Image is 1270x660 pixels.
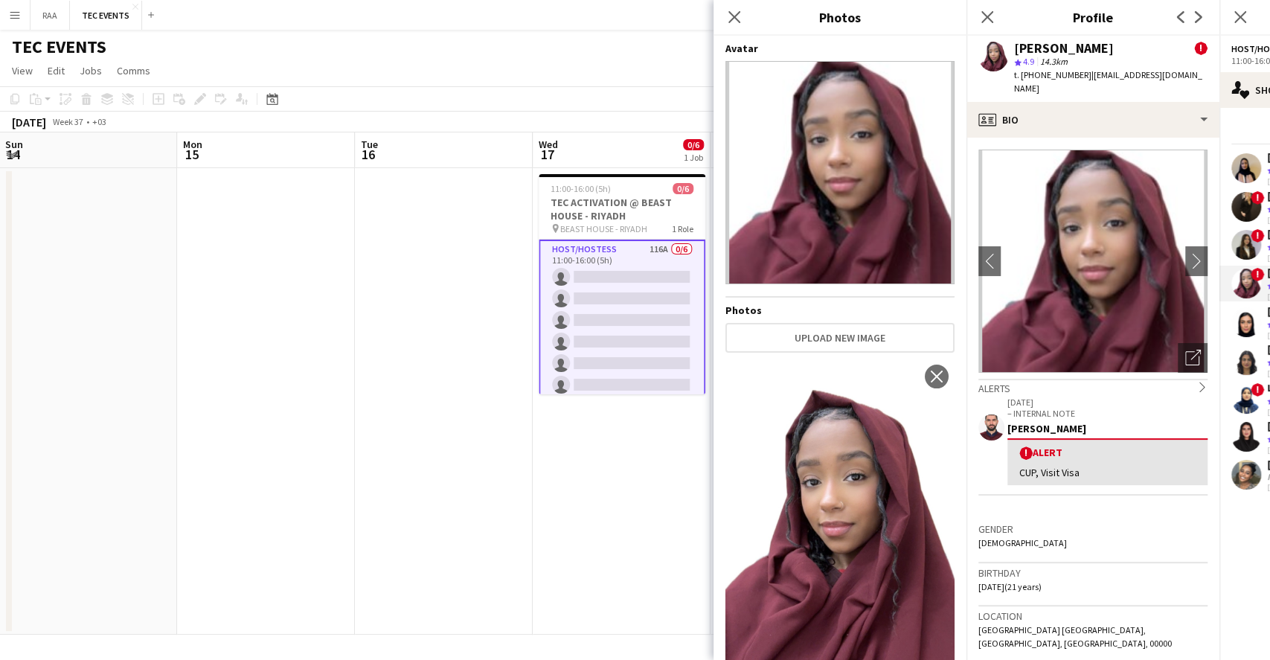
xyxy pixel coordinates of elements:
span: Edit [48,64,65,77]
div: Alert [1019,446,1196,460]
div: +03 [92,116,106,127]
span: Wed [539,138,558,151]
button: RAA [31,1,70,30]
a: View [6,61,39,80]
h3: TEC ACTIVATION @ BEAST HOUSE - RIYADH [539,196,705,222]
h3: Birthday [978,566,1208,580]
span: Week 37 [49,116,86,127]
span: Comms [117,64,150,77]
button: TEC EVENTS [70,1,142,30]
span: ! [1251,229,1264,243]
span: 0/6 [683,139,704,150]
span: t. [PHONE_NUMBER] [1014,69,1091,80]
p: [DATE] [1007,397,1208,408]
span: ! [1019,446,1033,460]
span: [GEOGRAPHIC_DATA] [GEOGRAPHIC_DATA], [GEOGRAPHIC_DATA], [GEOGRAPHIC_DATA], 00000 [978,624,1172,649]
img: Crew avatar [725,61,955,284]
span: 0/6 [673,183,693,194]
span: 15 [181,146,202,163]
div: [PERSON_NAME] [1007,422,1208,435]
span: Sun [5,138,23,151]
app-job-card: 11:00-16:00 (5h)0/6TEC ACTIVATION @ BEAST HOUSE - RIYADH BEAST HOUSE - RIYADH1 RoleHost/Hostess11... [539,174,705,394]
div: [PERSON_NAME] [1014,42,1114,55]
h3: Photos [713,7,966,27]
a: Comms [111,61,156,80]
h3: Gender [978,522,1208,536]
h3: Profile [966,7,1219,27]
h4: Photos [725,304,955,317]
span: ! [1251,191,1264,205]
a: Jobs [74,61,108,80]
h4: Avatar [725,42,955,55]
span: 1 Role [672,223,693,234]
a: Edit [42,61,71,80]
span: 4.9 [1023,56,1034,67]
span: [DEMOGRAPHIC_DATA] [978,537,1067,548]
span: [DATE] (21 years) [978,581,1042,592]
div: Bio [966,102,1219,138]
h3: Location [978,609,1208,623]
h1: TEC EVENTS [12,36,106,58]
span: 16 [359,146,378,163]
app-card-role: Host/Hostess116A0/611:00-16:00 (5h) [539,240,705,401]
span: ! [1194,42,1208,55]
span: View [12,64,33,77]
img: Crew avatar or photo [978,150,1208,373]
div: 1 Job [684,152,703,163]
button: Upload new image [725,323,955,353]
div: Alerts [978,379,1208,395]
div: Open photos pop-in [1178,343,1208,373]
span: Jobs [80,64,102,77]
span: 14 [3,146,23,163]
span: 11:00-16:00 (5h) [551,183,611,194]
span: | [EMAIL_ADDRESS][DOMAIN_NAME] [1014,69,1202,94]
span: Mon [183,138,202,151]
span: ! [1251,382,1264,396]
span: 14.3km [1037,56,1071,67]
span: Tue [361,138,378,151]
p: – INTERNAL NOTE [1007,408,1208,419]
div: [DATE] [12,115,46,129]
div: CUP, Visit Visa [1019,466,1196,479]
span: BEAST HOUSE - RIYADH [560,223,647,234]
span: ! [1251,268,1264,281]
span: 17 [536,146,558,163]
